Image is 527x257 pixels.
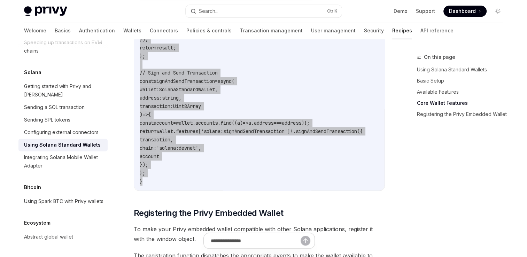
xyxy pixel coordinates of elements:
[24,22,46,39] a: Welcome
[123,22,141,39] a: Wallets
[282,120,301,126] span: address
[417,98,509,109] a: Core Wallet Features
[140,45,156,51] span: return
[248,120,251,126] span: a
[134,224,385,244] span: To make your Privy embedded wallet compatible with other Solana applications, register it with th...
[140,78,154,84] span: const
[243,120,248,126] span: =>
[364,22,384,39] a: Security
[140,95,159,101] span: address
[176,120,193,126] span: wallet
[293,128,296,134] span: .
[173,120,176,126] span: =
[140,178,142,185] span: }
[162,95,179,101] span: string
[449,8,476,15] span: Dashboard
[215,86,218,93] span: ,
[24,103,85,111] div: Sending a SOL transaction
[170,137,173,143] span: ,
[287,128,290,134] span: ]
[290,128,293,134] span: !
[24,233,73,241] div: Abstract global wallet
[140,170,145,176] span: };
[173,128,176,134] span: .
[215,78,218,84] span: =
[424,53,455,61] span: On this page
[154,78,215,84] span: signAndSendTransaction
[186,5,342,17] button: Search...CtrlK
[176,128,198,134] span: features
[492,6,503,17] button: Toggle dark mode
[18,139,108,151] a: Using Solana Standard Wallets
[301,236,310,246] button: Send message
[24,116,70,124] div: Sending SPL tokens
[254,120,273,126] span: address
[301,120,304,126] span: )
[220,120,232,126] span: find
[237,120,240,126] span: a
[232,78,234,84] span: (
[140,145,156,151] span: chain:
[311,22,356,39] a: User management
[156,86,159,93] span: :
[140,128,156,134] span: return
[273,120,282,126] span: ===
[24,68,41,77] h5: Solana
[170,103,173,109] span: :
[142,111,148,118] span: =>
[154,120,173,126] span: account
[18,231,108,243] a: Abstract global wallet
[18,80,108,101] a: Getting started with Privy and [PERSON_NAME]
[195,120,218,126] span: accounts
[173,103,201,109] span: Uint8Array
[193,120,195,126] span: .
[198,128,201,134] span: [
[148,111,151,118] span: {
[327,8,338,14] span: Ctrl K
[198,145,201,151] span: ,
[159,95,162,101] span: :
[18,101,108,114] a: Sending a SOL transaction
[140,120,154,126] span: const
[240,22,303,39] a: Transaction management
[420,22,454,39] a: API reference
[232,120,237,126] span: ((
[186,22,232,39] a: Policies & controls
[134,208,284,219] span: Registering the Privy Embedded Wallet
[140,36,148,42] span: });
[24,219,51,227] h5: Ecosystem
[218,120,220,126] span: .
[18,126,108,139] a: Configuring external connectors
[140,137,170,143] span: transaction
[240,120,243,126] span: )
[199,7,218,15] div: Search...
[140,103,170,109] span: transaction
[304,120,307,126] span: !
[211,233,301,248] input: Ask a question...
[55,22,71,39] a: Basics
[416,8,435,15] a: Support
[79,22,115,39] a: Authentication
[443,6,487,17] a: Dashboard
[140,86,156,93] span: wallet
[24,141,101,149] div: Using Solana Standard Wallets
[417,64,509,75] a: Using Solana Standard Wallets
[156,45,173,51] span: result
[18,114,108,126] a: Sending SPL tokens
[394,8,408,15] a: Demo
[156,145,198,151] span: 'solana:devnet'
[357,128,363,134] span: ({
[417,86,509,98] a: Available Features
[417,109,509,120] a: Registering the Privy Embedded Wallet
[173,45,176,51] span: ;
[159,86,215,93] span: SolanaStandardWallet
[156,128,173,134] span: wallet
[18,195,108,208] a: Using Spark BTC with Privy wallets
[417,75,509,86] a: Basic Setup
[18,151,108,172] a: Integrating Solana Mobile Wallet Adapter
[150,22,178,39] a: Connectors
[140,111,142,118] span: )
[251,120,254,126] span: .
[140,53,145,59] span: };
[24,128,99,137] div: Configuring external connectors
